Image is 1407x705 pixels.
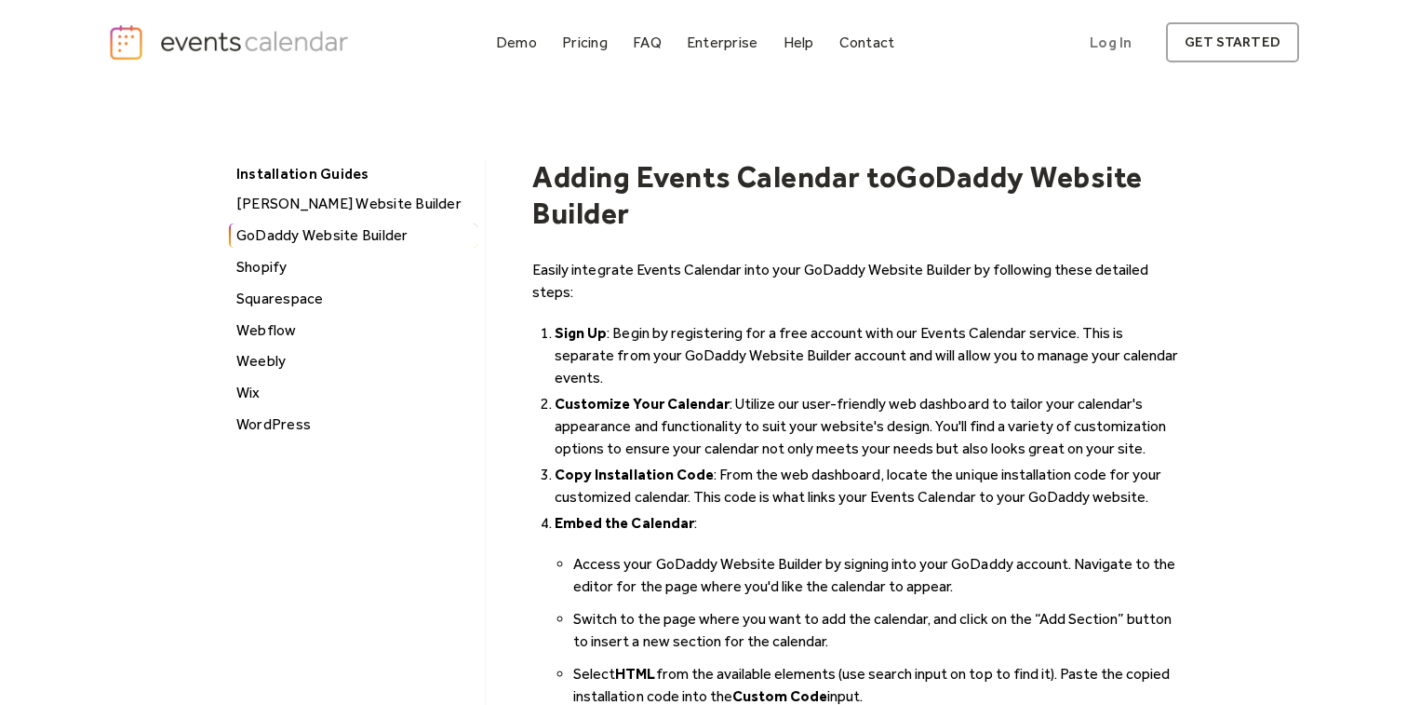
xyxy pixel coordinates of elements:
a: Demo [489,30,544,55]
a: Help [776,30,822,55]
a: Enterprise [679,30,765,55]
li: Access your GoDaddy Website Builder by signing into your GoDaddy account. Navigate to the editor ... [573,553,1180,598]
div: FAQ [633,37,662,47]
strong: HTML [615,665,655,683]
a: Webflow [229,319,477,343]
li: Switch to the page where you want to add the calendar, and click on the “Add Section” button to i... [573,608,1180,653]
div: Squarespace [231,287,477,311]
h1: GoDaddy Website Builder [532,159,1142,230]
div: Weebly [231,349,477,373]
a: Wix [229,381,477,405]
a: GoDaddy Website Builder [229,224,477,248]
a: home [108,23,354,61]
div: Installation Guides [227,159,476,188]
div: Shopify [231,255,477,279]
div: Webflow [231,319,477,343]
div: GoDaddy Website Builder [231,224,477,248]
a: Contact [832,30,903,55]
strong: Customize Your Calendar [555,395,729,413]
strong: Embed the Calendar [555,514,693,532]
strong: Sign Up [555,324,607,342]
li: : Begin by registering for a free account with our Events Calendar service. This is separate from... [555,322,1180,389]
a: Weebly [229,349,477,373]
strong: Custom Code [732,687,827,705]
div: Wix [231,381,477,405]
p: Easily integrate Events Calendar into your GoDaddy Website Builder by following these detailed st... [532,259,1180,304]
div: Pricing [562,37,608,47]
div: Contact [839,37,895,47]
div: Enterprise [687,37,757,47]
div: Demo [496,37,537,47]
a: [PERSON_NAME] Website Builder [229,192,477,216]
div: [PERSON_NAME] Website Builder [231,192,477,216]
div: WordPress [231,413,477,437]
h1: Adding Events Calendar to [532,159,896,195]
a: FAQ [625,30,669,55]
a: WordPress [229,413,477,437]
strong: Copy Installation Code [555,466,713,483]
a: Pricing [555,30,615,55]
a: Log In [1071,22,1150,62]
div: Help [784,37,814,47]
li: : Utilize our user-friendly web dashboard to tailor your calendar's appearance and functionality ... [555,393,1180,460]
a: Shopify [229,255,477,279]
a: get started [1166,22,1299,62]
a: Squarespace [229,287,477,311]
li: : From the web dashboard, locate the unique installation code for your customized calendar. This ... [555,464,1180,508]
